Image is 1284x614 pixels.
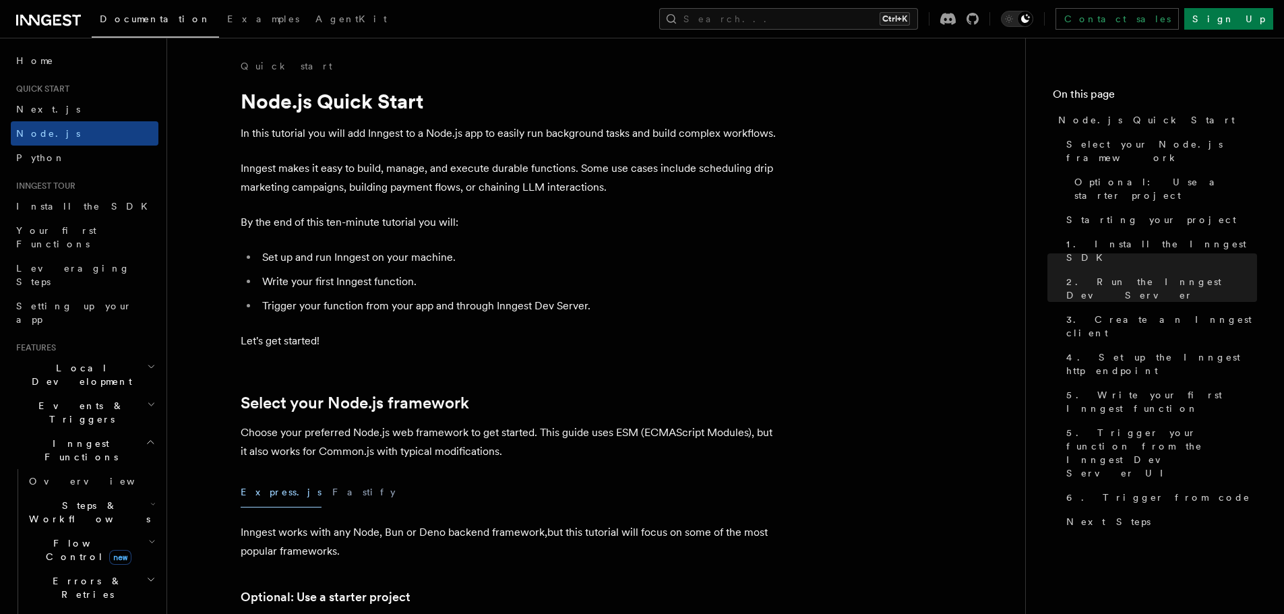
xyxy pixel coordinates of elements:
span: Local Development [11,361,147,388]
button: Errors & Retries [24,569,158,607]
span: AgentKit [315,13,387,24]
span: Next Steps [1066,515,1151,528]
span: Examples [227,13,299,24]
span: Python [16,152,65,163]
p: In this tutorial you will add Inngest to a Node.js app to easily run background tasks and build c... [241,124,780,143]
span: Errors & Retries [24,574,146,601]
p: By the end of this ten-minute tutorial you will: [241,213,780,232]
a: Python [11,146,158,170]
span: Events & Triggers [11,399,147,426]
span: Home [16,54,54,67]
span: Inngest Functions [11,437,146,464]
button: Local Development [11,356,158,394]
span: Overview [29,476,168,487]
button: Search...Ctrl+K [659,8,918,30]
a: Starting your project [1061,208,1257,232]
a: Contact sales [1056,8,1179,30]
span: 4. Set up the Inngest http endpoint [1066,350,1257,377]
span: Starting your project [1066,213,1236,226]
span: Inngest tour [11,181,75,191]
span: Setting up your app [16,301,132,325]
span: 3. Create an Inngest client [1066,313,1257,340]
a: Install the SDK [11,194,158,218]
span: Node.js Quick Start [1058,113,1235,127]
button: Events & Triggers [11,394,158,431]
button: Flow Controlnew [24,531,158,569]
span: Leveraging Steps [16,263,130,287]
button: Express.js [241,477,322,508]
p: Inngest works with any Node, Bun or Deno backend framework,but this tutorial will focus on some o... [241,523,780,561]
a: Optional: Use a starter project [1069,170,1257,208]
a: Select your Node.js framework [1061,132,1257,170]
button: Steps & Workflows [24,493,158,531]
span: 6. Trigger from code [1066,491,1250,504]
span: Next.js [16,104,80,115]
a: 6. Trigger from code [1061,485,1257,510]
a: 5. Trigger your function from the Inngest Dev Server UI [1061,421,1257,485]
span: Quick start [11,84,69,94]
li: Trigger your function from your app and through Inngest Dev Server. [258,297,780,315]
button: Inngest Functions [11,431,158,469]
a: 5. Write your first Inngest function [1061,383,1257,421]
kbd: Ctrl+K [880,12,910,26]
a: Node.js [11,121,158,146]
a: Node.js Quick Start [1053,108,1257,132]
p: Choose your preferred Node.js web framework to get started. This guide uses ESM (ECMAScript Modul... [241,423,780,461]
h1: Node.js Quick Start [241,89,780,113]
a: Next.js [11,97,158,121]
span: 5. Write your first Inngest function [1066,388,1257,415]
span: 1. Install the Inngest SDK [1066,237,1257,264]
span: Features [11,342,56,353]
a: Leveraging Steps [11,256,158,294]
a: Documentation [92,4,219,38]
span: 5. Trigger your function from the Inngest Dev Server UI [1066,426,1257,480]
span: Optional: Use a starter project [1074,175,1257,202]
span: Your first Functions [16,225,96,249]
a: Optional: Use a starter project [241,588,410,607]
li: Set up and run Inngest on your machine. [258,248,780,267]
p: Inngest makes it easy to build, manage, and execute durable functions. Some use cases include sch... [241,159,780,197]
a: 2. Run the Inngest Dev Server [1061,270,1257,307]
p: Let's get started! [241,332,780,350]
a: Quick start [241,59,332,73]
a: 3. Create an Inngest client [1061,307,1257,345]
a: Examples [219,4,307,36]
span: 2. Run the Inngest Dev Server [1066,275,1257,302]
a: Next Steps [1061,510,1257,534]
a: 1. Install the Inngest SDK [1061,232,1257,270]
a: 4. Set up the Inngest http endpoint [1061,345,1257,383]
a: AgentKit [307,4,395,36]
a: Home [11,49,158,73]
h4: On this page [1053,86,1257,108]
span: new [109,550,131,565]
span: Flow Control [24,536,148,563]
a: Setting up your app [11,294,158,332]
span: Install the SDK [16,201,156,212]
button: Toggle dark mode [1001,11,1033,27]
li: Write your first Inngest function. [258,272,780,291]
a: Select your Node.js framework [241,394,469,412]
span: Node.js [16,128,80,139]
span: Documentation [100,13,211,24]
button: Fastify [332,477,396,508]
a: Your first Functions [11,218,158,256]
span: Steps & Workflows [24,499,150,526]
a: Overview [24,469,158,493]
a: Sign Up [1184,8,1273,30]
span: Select your Node.js framework [1066,137,1257,164]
